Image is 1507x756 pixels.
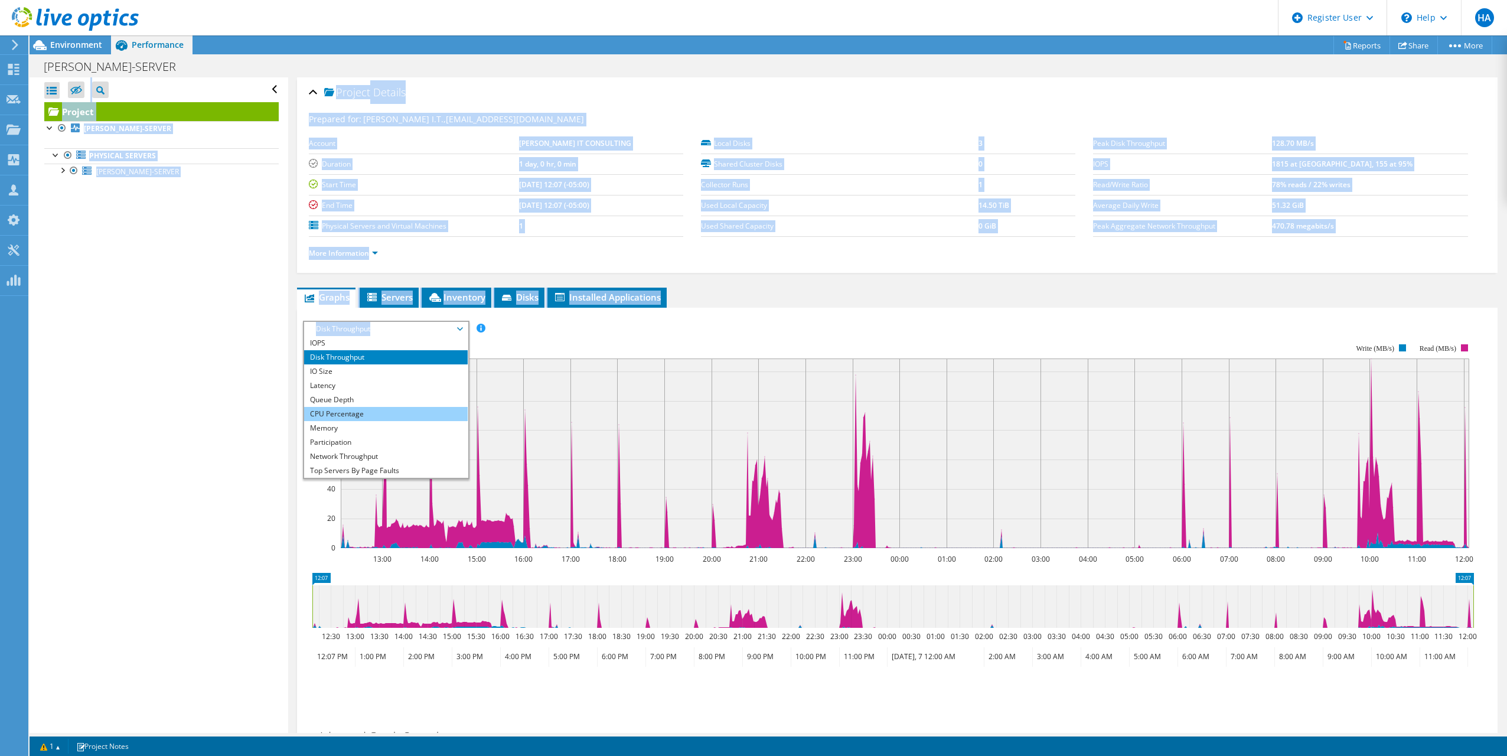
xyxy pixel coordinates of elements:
span: [PERSON_NAME] I.T., [363,113,584,125]
span: Project [324,87,370,99]
li: Participation [304,435,468,449]
text: 21:30 [757,631,775,641]
text: 14:00 [394,631,412,641]
text: 19:00 [636,631,654,641]
b: 78% reads / 22% writes [1272,180,1351,190]
text: 19:30 [660,631,679,641]
text: 11:00 [1407,554,1426,564]
text: 12:30 [321,631,340,641]
b: [PERSON_NAME] IT CONSULTING [519,138,631,148]
text: 05:00 [1120,631,1138,641]
label: Collector Runs [701,179,978,191]
text: 14:30 [418,631,436,641]
label: Read/Write Ratio [1093,179,1272,191]
text: 02:30 [999,631,1017,641]
text: 09:00 [1313,554,1332,564]
b: [DATE] 12:07 (-05:00) [519,180,589,190]
text: 04:00 [1078,554,1097,564]
text: 03:00 [1031,554,1049,564]
h2: Advanced Graph Controls [303,724,443,748]
span: Disks [500,291,539,303]
li: Network Throughput [304,449,468,464]
a: [PERSON_NAME]-SERVER [44,121,279,136]
a: Reports [1333,36,1390,54]
b: 0 [978,159,983,169]
text: 09:00 [1313,631,1332,641]
label: Prepared for: [309,113,361,125]
text: 17:00 [561,554,579,564]
label: IOPS [1093,158,1272,170]
text: 20:00 [702,554,720,564]
a: Share [1389,36,1438,54]
text: 06:00 [1168,631,1186,641]
text: 23:00 [843,554,862,564]
label: Peak Disk Throughput [1093,138,1272,149]
li: Disk Throughput [304,350,468,364]
text: 08:30 [1289,631,1307,641]
span: HA [1475,8,1494,27]
span: Inventory [428,291,485,303]
label: End Time [309,200,519,211]
b: 1 day, 0 hr, 0 min [519,159,576,169]
text: 19:00 [655,554,673,564]
b: 0 GiB [978,221,996,231]
text: 10:00 [1362,631,1380,641]
text: 17:30 [563,631,582,641]
a: 1 [32,739,68,754]
li: IOPS [304,336,468,350]
text: 01:00 [937,554,955,564]
text: 18:00 [588,631,606,641]
text: 22:00 [781,631,800,641]
label: Start Time [309,179,519,191]
text: 04:30 [1095,631,1114,641]
b: [DATE] 12:07 (-05:00) [519,200,589,210]
text: 20:00 [684,631,703,641]
text: 10:00 [1360,554,1378,564]
li: Queue Depth [304,393,468,407]
text: 00:00 [878,631,896,641]
b: 128.70 MB/s [1272,138,1314,148]
text: 13:00 [373,554,391,564]
label: Used Local Capacity [701,200,978,211]
text: 16:00 [514,554,532,564]
text: 05:00 [1125,554,1143,564]
b: 1 [519,221,523,231]
text: 15:00 [467,554,485,564]
text: 07:30 [1241,631,1259,641]
text: 04:00 [1071,631,1090,641]
text: 40 [327,484,335,494]
span: Installed Applications [553,291,661,303]
text: 22:30 [805,631,824,641]
label: Peak Aggregate Network Throughput [1093,220,1272,232]
text: 20 [327,513,335,523]
text: 15:00 [442,631,461,641]
b: 470.78 megabits/s [1272,221,1334,231]
text: 22:00 [796,554,814,564]
text: 02:00 [984,554,1002,564]
text: 00:00 [890,554,908,564]
b: 3 [978,138,983,148]
b: [PERSON_NAME]-SERVER [84,123,171,133]
text: 17:00 [539,631,557,641]
text: 12:00 [1454,554,1473,564]
text: 01:30 [950,631,968,641]
label: Account [309,138,519,149]
text: 01:00 [926,631,944,641]
li: IO Size [304,364,468,379]
text: 16:30 [515,631,533,641]
a: [PERSON_NAME]-SERVER [44,164,279,179]
text: 06:00 [1172,554,1190,564]
h1: [PERSON_NAME]-SERVER [38,60,194,73]
text: 20:30 [709,631,727,641]
text: 03:30 [1047,631,1065,641]
li: Top Servers By Page Faults [304,464,468,478]
text: 18:00 [608,554,626,564]
text: 23:00 [830,631,848,641]
text: 02:00 [974,631,993,641]
span: Details [373,85,406,99]
text: 11:00 [1410,631,1428,641]
text: Read (MB/s) [1420,344,1456,353]
text: 09:30 [1338,631,1356,641]
a: Physical Servers [44,148,279,164]
text: 15:30 [467,631,485,641]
